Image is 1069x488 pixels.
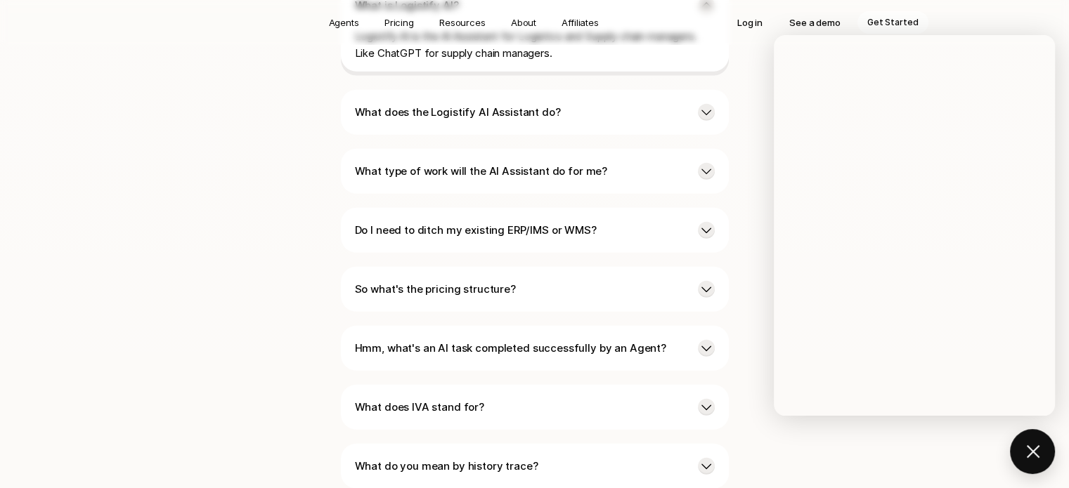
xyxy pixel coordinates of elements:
[355,458,687,475] p: What do you mean by history trace?
[431,11,494,34] a: Resources
[355,222,687,239] p: Do I need to ditch my existing ERP/IMS or WMS?
[553,11,607,34] a: Affiliates
[867,15,919,29] p: Get Started
[439,15,486,29] p: Resources
[355,399,687,416] p: What does IVA stand for?
[503,11,545,34] a: About
[737,15,763,29] p: Log in
[355,340,687,357] p: Hmm, what's an AI task completed successfully by an Agent?
[562,15,599,29] p: Affiliates
[779,11,850,34] a: See a demo
[355,163,687,180] p: What type of work will the AI Assistant do for me?
[789,15,841,29] p: See a demo
[355,281,687,298] p: So what's the pricing structure?
[329,15,359,29] p: Agents
[355,28,715,62] p: Logistify AI is the AI Assistant for Logistics and Supply chain managers. Like ChatGPT for supply...
[384,15,414,29] p: Pricing
[727,11,772,34] a: Log in
[376,11,422,34] a: Pricing
[511,15,536,29] p: About
[320,11,368,34] a: Agents
[355,104,687,121] p: What does the Logistify AI Assistant do?
[857,11,928,34] a: Get Started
